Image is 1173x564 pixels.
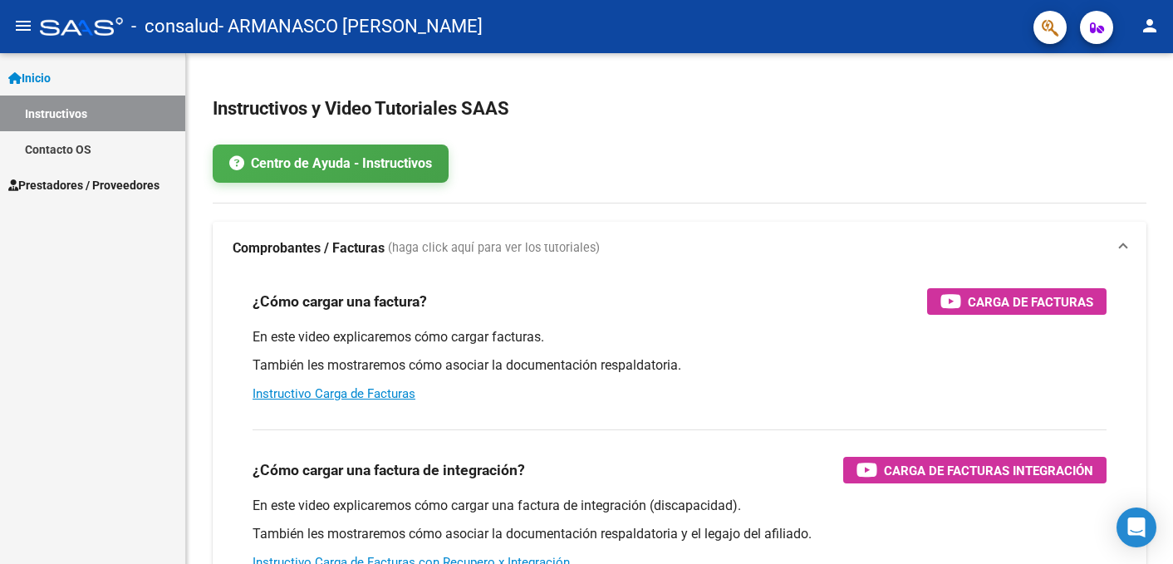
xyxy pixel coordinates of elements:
a: Instructivo Carga de Facturas [253,386,415,401]
p: También les mostraremos cómo asociar la documentación respaldatoria y el legajo del afiliado. [253,525,1107,543]
span: (haga click aquí para ver los tutoriales) [388,239,600,257]
span: Inicio [8,69,51,87]
p: También les mostraremos cómo asociar la documentación respaldatoria. [253,356,1107,375]
div: Open Intercom Messenger [1117,508,1156,547]
mat-expansion-panel-header: Comprobantes / Facturas (haga click aquí para ver los tutoriales) [213,222,1146,275]
span: - ARMANASCO [PERSON_NAME] [218,8,483,45]
mat-icon: person [1140,16,1160,36]
p: En este video explicaremos cómo cargar una factura de integración (discapacidad). [253,497,1107,515]
h3: ¿Cómo cargar una factura? [253,290,427,313]
button: Carga de Facturas Integración [843,457,1107,483]
span: - consalud [131,8,218,45]
h3: ¿Cómo cargar una factura de integración? [253,459,525,482]
mat-icon: menu [13,16,33,36]
a: Centro de Ayuda - Instructivos [213,145,449,183]
button: Carga de Facturas [927,288,1107,315]
span: Carga de Facturas Integración [884,460,1093,481]
span: Prestadores / Proveedores [8,176,160,194]
h2: Instructivos y Video Tutoriales SAAS [213,93,1146,125]
p: En este video explicaremos cómo cargar facturas. [253,328,1107,346]
strong: Comprobantes / Facturas [233,239,385,257]
span: Carga de Facturas [968,292,1093,312]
